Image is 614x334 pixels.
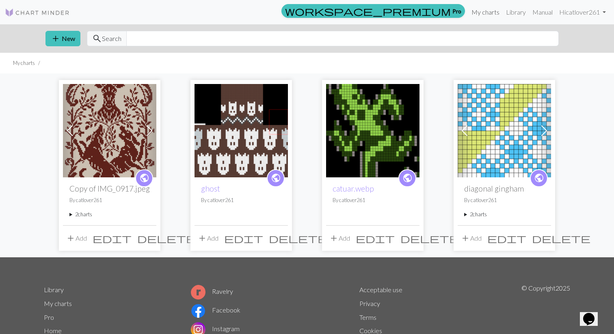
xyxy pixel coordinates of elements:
[69,211,150,218] summary: 2charts
[484,231,529,246] button: Edit
[464,211,545,218] summary: 2charts
[92,33,102,44] span: search
[90,231,134,246] button: Edit
[201,196,281,204] p: By catlover261
[398,231,462,246] button: Delete
[400,233,459,244] span: delete
[69,184,150,193] h2: Copy of IMG_0917.jpeg
[503,4,529,20] a: Library
[63,231,90,246] button: Add
[529,231,593,246] button: Delete
[139,172,149,184] span: public
[266,231,330,246] button: Delete
[285,5,451,17] span: workspace_premium
[63,126,156,134] a: IMG_0917.jpeg
[529,4,556,20] a: Manual
[534,172,544,184] span: public
[51,33,61,44] span: add
[326,84,419,177] img: catuar.webp
[197,233,207,244] span: add
[271,170,281,186] i: public
[487,233,526,244] span: edit
[201,184,220,193] a: ghost
[63,84,156,177] img: IMG_0917.jpeg
[580,302,606,326] iframe: chat widget
[139,170,149,186] i: public
[102,34,121,43] span: Search
[359,300,380,307] a: Privacy
[271,172,281,184] span: public
[93,233,132,244] span: edit
[221,231,266,246] button: Edit
[333,196,413,204] p: By catlover261
[402,170,413,186] i: public
[195,126,288,134] a: ghost
[468,4,503,20] a: My charts
[556,4,609,20] a: Hicatlover261
[134,231,199,246] button: Delete
[13,59,35,67] li: My charts
[195,84,288,177] img: ghost
[402,172,413,184] span: public
[69,196,150,204] p: By catlover261
[137,233,196,244] span: delete
[487,233,526,243] i: Edit
[356,233,395,244] span: edit
[359,286,402,293] a: Acceptable use
[44,300,72,307] a: My charts
[267,169,285,187] a: public
[5,8,70,17] img: Logo
[460,233,470,244] span: add
[326,231,353,246] button: Add
[44,313,54,321] a: Pro
[398,169,416,187] a: public
[464,184,545,193] h2: diagonal gingham
[534,170,544,186] i: public
[532,233,590,244] span: delete
[458,84,551,177] img: diagonal gingham
[333,184,374,193] a: catuar.webp
[195,231,221,246] button: Add
[135,169,153,187] a: public
[224,233,263,243] i: Edit
[530,169,548,187] a: public
[464,196,545,204] p: By catlover261
[191,304,205,318] img: Facebook logo
[191,285,205,300] img: Ravelry logo
[359,313,376,321] a: Terms
[356,233,395,243] i: Edit
[93,233,132,243] i: Edit
[269,233,327,244] span: delete
[329,233,339,244] span: add
[191,287,233,295] a: Ravelry
[191,306,240,314] a: Facebook
[281,4,465,18] a: Pro
[224,233,263,244] span: edit
[458,231,484,246] button: Add
[326,126,419,134] a: catuar.webp
[458,126,551,134] a: diagonal gingham
[45,31,80,46] button: New
[44,286,64,293] a: Library
[66,233,76,244] span: add
[353,231,398,246] button: Edit
[191,325,240,332] a: Instagram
